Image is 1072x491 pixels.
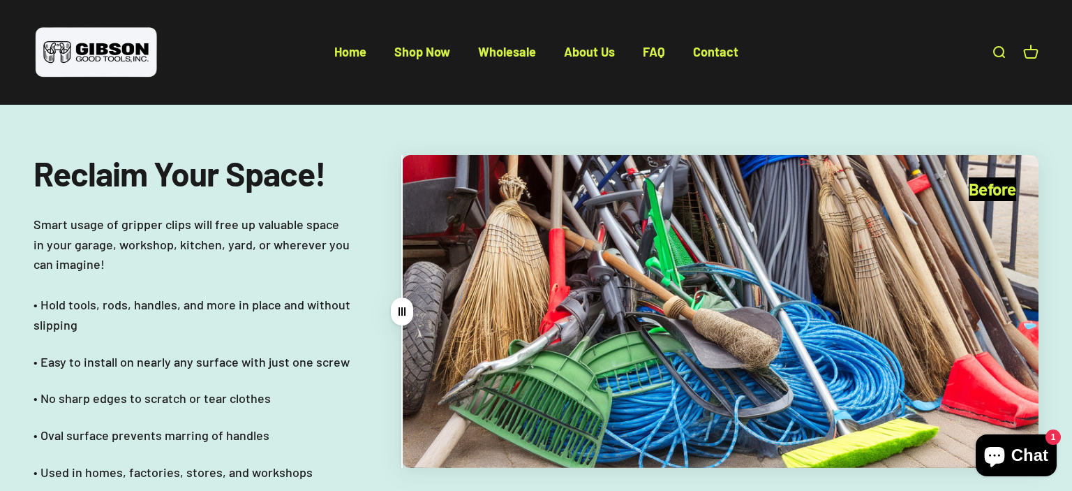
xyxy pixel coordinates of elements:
[33,462,352,483] p: • Used in homes, factories, stores, and workshops
[33,388,352,409] p: • No sharp edges to scratch or tear clothes
[643,44,665,59] a: FAQ
[564,44,615,59] a: About Us
[33,214,352,335] p: Smart usage of gripper clips will free up valuable space in your garage, workshop, kitchen, yard,...
[33,425,352,446] p: • Oval surface prevents marring of handles
[394,44,450,59] a: Shop Now
[334,44,366,59] a: Home
[33,155,352,192] h2: Reclaim Your Space!
[971,434,1061,480] inbox-online-store-chat: Shopify online store chat
[693,44,738,59] a: Contact
[33,352,352,372] p: • Easy to install on nearly any surface with just one screw
[478,44,536,59] a: Wholesale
